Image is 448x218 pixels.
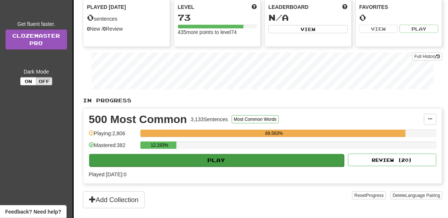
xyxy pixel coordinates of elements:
button: View [360,25,398,33]
span: Leaderboard [269,3,309,11]
div: Favorites [360,3,439,11]
button: Most Common Words [232,115,279,123]
span: N/A [269,12,289,23]
div: Dark Mode [6,68,67,75]
button: View [269,25,348,33]
div: 435 more points to level 74 [178,28,257,36]
span: 0 [87,12,94,23]
button: Full History [412,52,442,61]
div: 500 Most Common [89,114,187,125]
span: Progress [366,193,384,198]
div: 0 [360,13,439,22]
button: Play [89,154,344,167]
div: New / Review [87,25,166,33]
div: sentences [87,13,166,23]
strong: 0 [87,26,90,32]
span: Played [DATE]: 0 [89,171,126,177]
button: Play [400,25,438,33]
div: 73 [178,13,257,22]
div: 89.563% [143,130,406,137]
button: Review (20) [348,154,437,166]
a: ClozemasterPro [6,30,67,50]
span: Played [DATE] [87,3,126,11]
strong: 0 [103,26,106,32]
button: Off [36,77,52,85]
span: This week in points, UTC [343,3,348,11]
span: Score more points to level up [252,3,257,11]
div: Get fluent faster. [6,20,67,28]
div: Mastered: 382 [89,142,137,154]
button: Add Collection [83,191,145,208]
button: ResetProgress [352,191,386,200]
span: Open feedback widget [5,208,61,215]
div: Playing: 2,806 [89,130,137,142]
div: 3,133 Sentences [191,116,228,123]
button: DeleteLanguage Pairing [391,191,442,200]
div: 12.193% [143,142,176,149]
span: Level [178,3,195,11]
span: Language Pairing [406,193,440,198]
p: In Progress [83,97,442,104]
button: On [20,77,36,85]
